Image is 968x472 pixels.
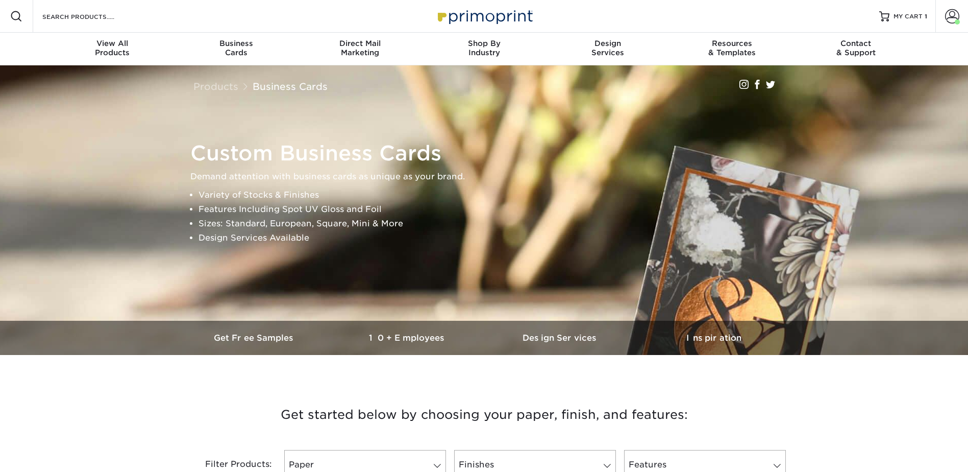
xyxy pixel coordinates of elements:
[190,170,787,184] p: Demand attention with business cards as unique as your brand.
[331,333,484,343] h3: 10+ Employees
[198,231,787,245] li: Design Services Available
[186,392,783,438] h3: Get started below by choosing your paper, finish, and features:
[298,33,422,65] a: Direct MailMarketing
[546,33,670,65] a: DesignServices
[422,39,546,57] div: Industry
[670,39,794,48] span: Resources
[174,39,298,57] div: Cards
[174,39,298,48] span: Business
[546,39,670,57] div: Services
[422,33,546,65] a: Shop ByIndustry
[253,81,328,92] a: Business Cards
[433,5,535,27] img: Primoprint
[794,33,918,65] a: Contact& Support
[51,33,175,65] a: View AllProducts
[198,202,787,217] li: Features Including Spot UV Gloss and Foil
[174,33,298,65] a: BusinessCards
[178,333,331,343] h3: Get Free Samples
[51,39,175,48] span: View All
[794,39,918,57] div: & Support
[637,333,790,343] h3: Inspiration
[41,10,141,22] input: SEARCH PRODUCTS.....
[893,12,923,21] span: MY CART
[198,217,787,231] li: Sizes: Standard, European, Square, Mini & More
[484,321,637,355] a: Design Services
[422,39,546,48] span: Shop By
[298,39,422,48] span: Direct Mail
[546,39,670,48] span: Design
[198,188,787,202] li: Variety of Stocks & Finishes
[794,39,918,48] span: Contact
[925,13,927,20] span: 1
[637,321,790,355] a: Inspiration
[484,333,637,343] h3: Design Services
[51,39,175,57] div: Products
[178,321,331,355] a: Get Free Samples
[670,33,794,65] a: Resources& Templates
[190,141,787,166] h1: Custom Business Cards
[331,321,484,355] a: 10+ Employees
[193,81,238,92] a: Products
[670,39,794,57] div: & Templates
[298,39,422,57] div: Marketing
